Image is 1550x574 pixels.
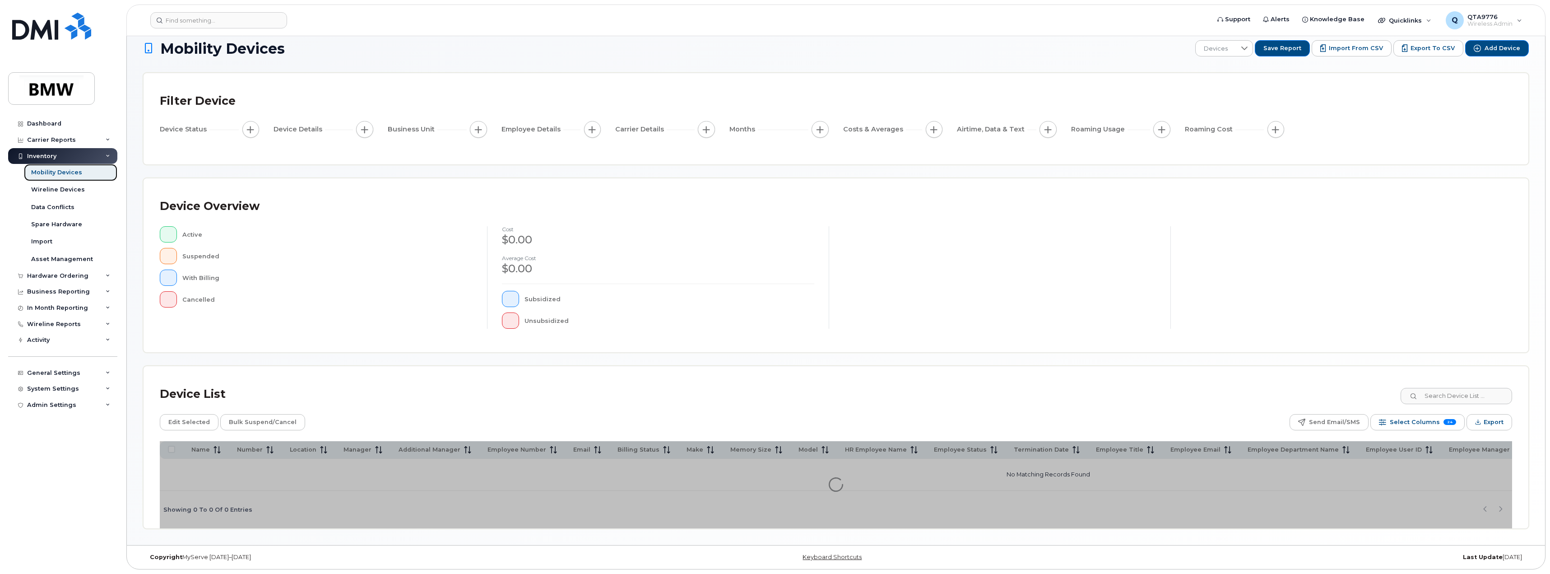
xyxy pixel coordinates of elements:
[274,125,325,134] span: Device Details
[502,255,814,261] h4: Average cost
[1309,415,1360,429] span: Send Email/SMS
[160,414,218,430] button: Edit Selected
[1463,554,1503,560] strong: Last Update
[1185,125,1235,134] span: Roaming Cost
[1439,11,1528,29] div: QTA9776
[1511,535,1543,567] iframe: Messenger Launcher
[1411,44,1455,52] span: Export to CSV
[160,383,226,406] div: Device List
[1465,40,1529,56] button: Add Device
[501,125,563,134] span: Employee Details
[1263,44,1301,52] span: Save Report
[182,248,473,264] div: Suspended
[1466,414,1512,430] button: Export
[160,195,260,218] div: Device Overview
[1484,415,1504,429] span: Export
[1255,40,1310,56] button: Save Report
[803,554,862,560] a: Keyboard Shortcuts
[729,125,758,134] span: Months
[182,291,473,308] div: Cancelled
[615,125,667,134] span: Carrier Details
[1372,11,1438,29] div: Quicklinks
[502,261,814,276] div: $0.00
[1485,44,1520,52] span: Add Device
[524,313,815,329] div: Unsubsidized
[182,270,473,286] div: With Billing
[160,125,209,134] span: Device Status
[1329,44,1383,52] span: Import from CSV
[502,226,814,232] h4: cost
[182,226,473,243] div: Active
[1443,419,1456,425] span: 24
[1390,415,1440,429] span: Select Columns
[143,554,605,561] div: MyServe [DATE]–[DATE]
[1067,554,1529,561] div: [DATE]
[160,89,236,113] div: Filter Device
[1467,20,1513,28] span: Wireless Admin
[1393,40,1463,56] button: Export to CSV
[1370,414,1465,430] button: Select Columns 24
[1401,388,1512,404] input: Search Device List ...
[843,125,906,134] span: Costs & Averages
[1312,40,1392,56] button: Import from CSV
[1452,15,1458,26] span: Q
[957,125,1027,134] span: Airtime, Data & Text
[524,291,815,307] div: Subsidized
[220,414,305,430] button: Bulk Suspend/Cancel
[502,232,814,247] div: $0.00
[1071,125,1128,134] span: Roaming Usage
[1290,414,1369,430] button: Send Email/SMS
[150,12,287,28] input: Find something...
[388,125,437,134] span: Business Unit
[229,415,297,429] span: Bulk Suspend/Cancel
[160,41,285,56] span: Mobility Devices
[168,415,210,429] span: Edit Selected
[1196,41,1236,57] span: Devices
[150,554,182,560] strong: Copyright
